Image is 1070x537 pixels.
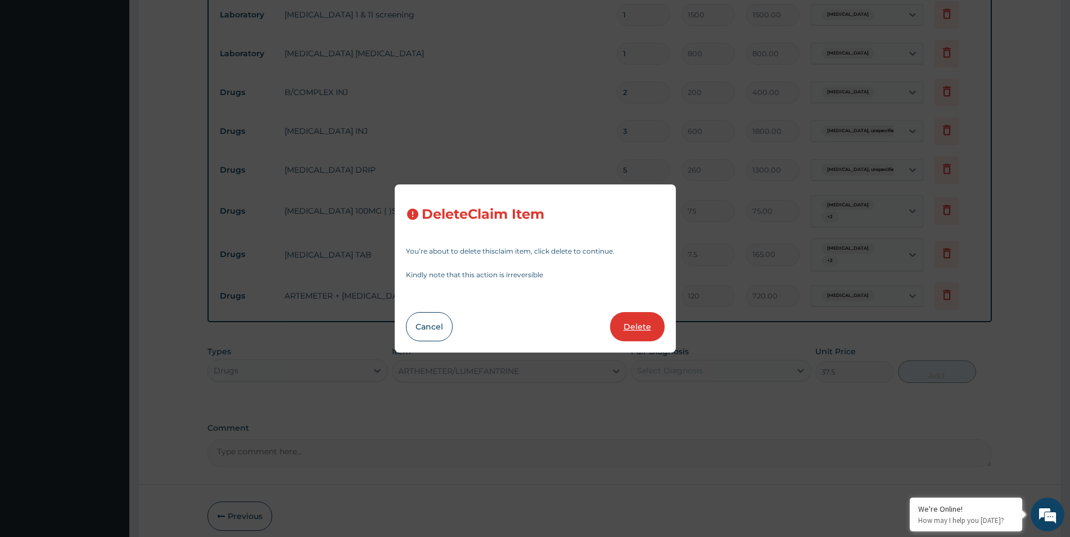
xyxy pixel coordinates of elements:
[58,63,189,78] div: Chat with us now
[422,207,544,222] h3: Delete Claim Item
[406,272,665,278] p: Kindly note that this action is irreversible
[610,312,665,341] button: Delete
[65,142,155,255] span: We're online!
[918,504,1014,514] div: We're Online!
[21,56,46,84] img: d_794563401_company_1708531726252_794563401
[184,6,211,33] div: Minimize live chat window
[406,248,665,255] p: You’re about to delete this claim item , click delete to continue.
[406,312,453,341] button: Cancel
[918,516,1014,525] p: How may I help you today?
[6,307,214,346] textarea: Type your message and hit 'Enter'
